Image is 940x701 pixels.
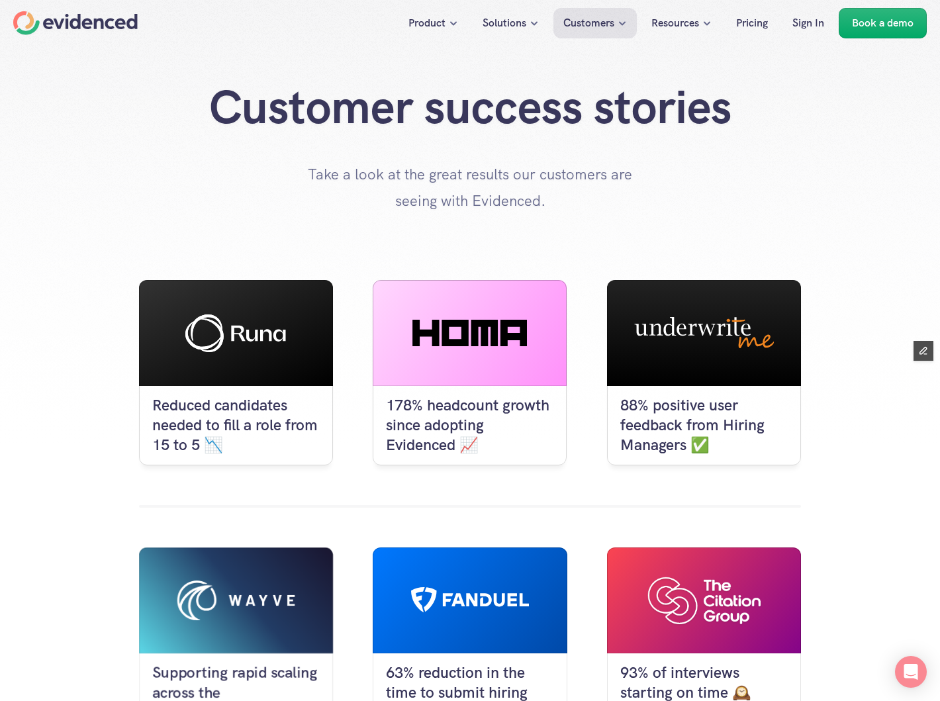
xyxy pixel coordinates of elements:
p: Take a look at the great results our customers are seeing with Evidenced. [305,162,635,214]
a: Book a demo [839,8,927,38]
p: Customers [563,15,614,32]
p: 178% headcount growth since adopting Evidenced 📈 [386,396,553,455]
button: Edit Framer Content [914,341,933,361]
p: 88% positive user feedback from Hiring Managers ✅ [620,396,788,455]
div: Open Intercom Messenger [895,656,927,688]
p: Resources [651,15,699,32]
a: 88% positive user feedback from Hiring Managers ✅ [607,280,801,465]
a: Home [13,11,138,35]
p: Reduced candidates needed to fill a role from 15 to 5 📉 [152,396,320,455]
a: Reduced candidates needed to fill a role from 15 to 5 📉 [139,280,333,465]
p: Solutions [483,15,526,32]
h1: Customer success stories [205,79,735,135]
a: Sign In [782,8,834,38]
a: 178% headcount growth since adopting Evidenced 📈 [373,280,567,465]
p: Pricing [736,15,768,32]
p: Product [408,15,446,32]
p: Book a demo [852,15,914,32]
p: Sign In [792,15,824,32]
a: Pricing [726,8,778,38]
